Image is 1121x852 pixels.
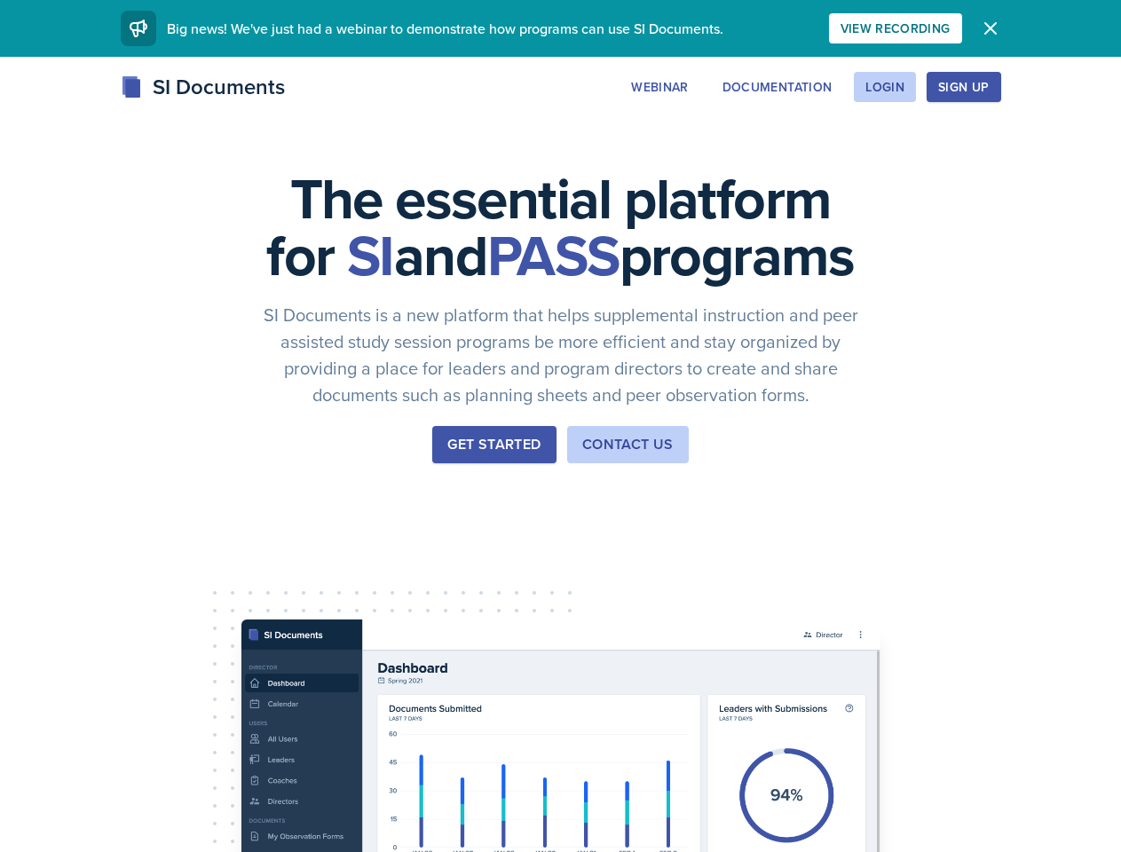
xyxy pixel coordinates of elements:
button: Login [854,72,916,102]
button: Webinar [620,72,699,102]
div: Documentation [722,80,833,94]
button: Get Started [432,426,556,463]
button: Contact Us [567,426,689,463]
div: Webinar [631,80,688,94]
button: Sign Up [927,72,1000,102]
div: Contact Us [582,434,674,455]
div: Login [865,80,904,94]
div: Sign Up [938,80,989,94]
div: Get Started [447,434,541,455]
div: SI Documents [121,71,285,103]
button: View Recording [829,13,962,43]
button: Documentation [711,72,844,102]
div: View Recording [841,21,951,35]
span: Big news! We've just had a webinar to demonstrate how programs can use SI Documents. [167,19,723,38]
